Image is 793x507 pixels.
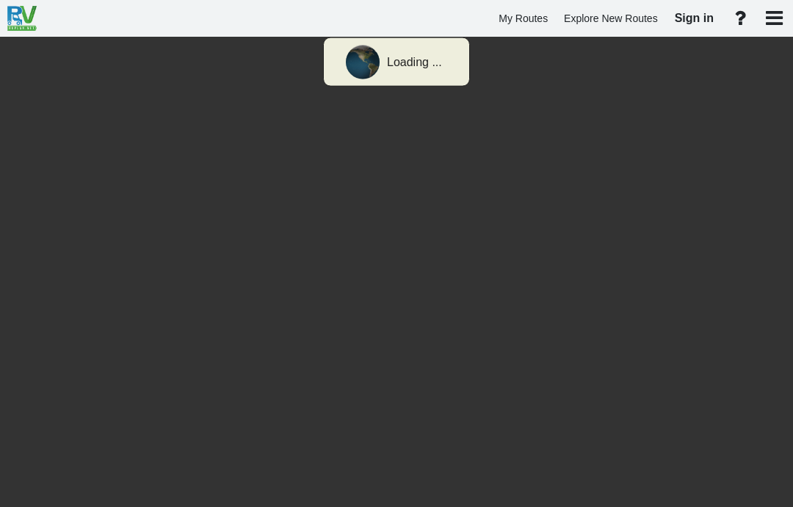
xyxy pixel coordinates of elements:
a: My Routes [492,4,554,33]
span: Explore New Routes [564,12,658,24]
span: My Routes [499,12,548,24]
a: Explore New Routes [557,4,665,33]
img: RvPlanetLogo.png [7,6,37,31]
a: Sign in [668,3,720,34]
div: Loading ... [387,54,442,71]
span: Sign in [675,12,714,24]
